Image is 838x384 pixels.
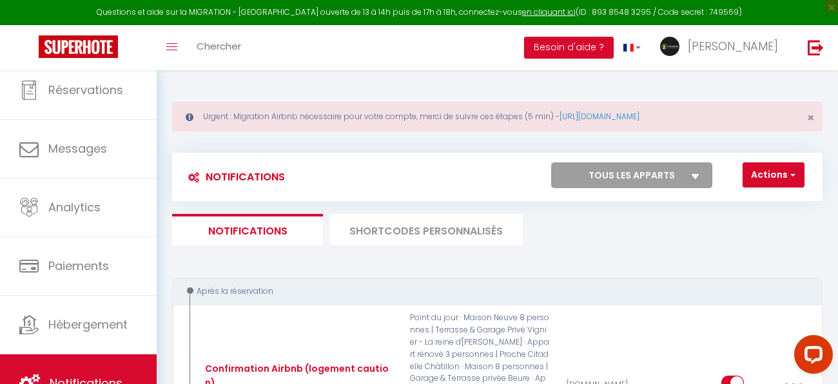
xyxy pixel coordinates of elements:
a: en cliquant ici [522,6,576,17]
button: Actions [743,162,804,188]
li: Notifications [172,214,323,245]
span: Chercher [197,39,241,53]
a: ... [PERSON_NAME] [650,25,794,70]
span: Réservations [48,82,123,98]
span: Paiements [48,258,109,274]
div: Après la réservation [184,285,799,298]
h3: Notifications [182,162,285,191]
img: logout [808,39,824,55]
span: × [807,110,814,126]
a: Chercher [187,25,251,70]
iframe: LiveChat chat widget [784,330,838,384]
div: Urgent : Migration Airbnb nécessaire pour votre compte, merci de suivre ces étapes (5 min) - [172,102,823,131]
button: Close [807,112,814,124]
a: [URL][DOMAIN_NAME] [560,111,639,122]
button: Besoin d'aide ? [524,37,614,59]
span: Analytics [48,199,101,215]
span: Hébergement [48,316,128,332]
img: Super Booking [39,35,118,58]
span: Messages [48,140,107,157]
li: SHORTCODES PERSONNALISÉS [329,214,523,245]
img: ... [660,37,679,56]
span: [PERSON_NAME] [688,38,778,54]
